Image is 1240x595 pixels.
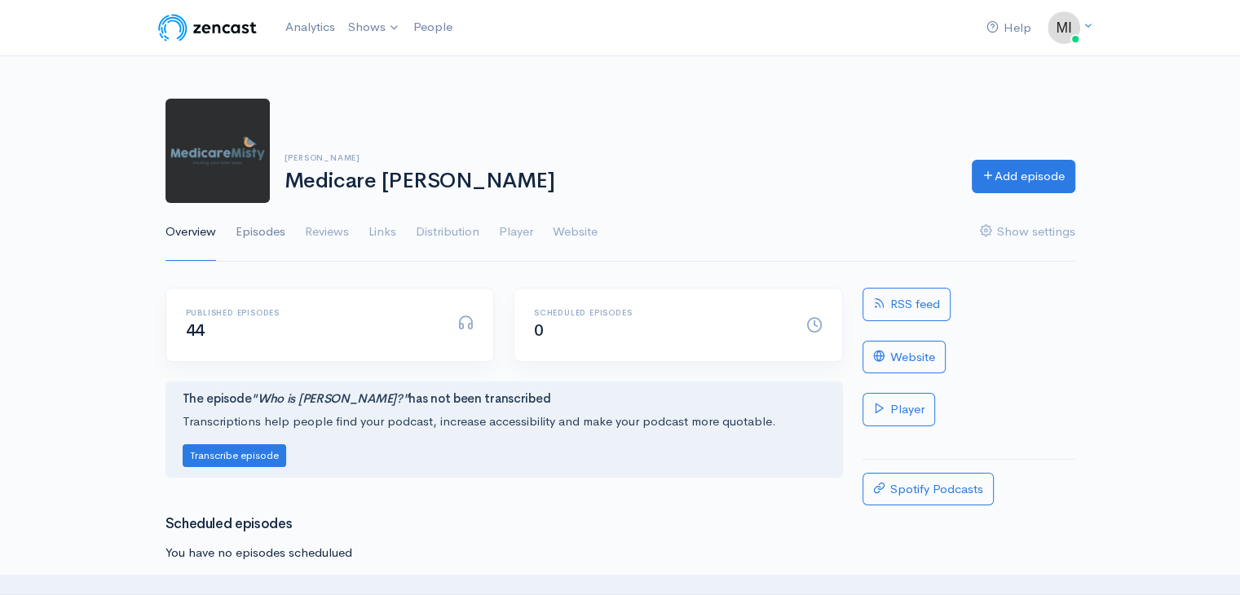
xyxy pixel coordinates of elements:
a: Reviews [305,203,349,262]
h6: Published episodes [186,308,439,317]
a: Distribution [416,203,479,262]
a: Player [499,203,533,262]
a: Episodes [236,203,285,262]
a: Player [863,393,935,426]
img: ZenCast Logo [156,11,259,44]
h1: Medicare [PERSON_NAME] [285,170,952,193]
a: RSS feed [863,288,951,321]
a: Add episode [972,160,1075,193]
a: Website [553,203,598,262]
a: Spotify Podcasts [863,473,994,506]
a: Shows [342,10,407,46]
span: 44 [186,320,205,341]
h4: The episode has not been transcribed [183,392,826,406]
a: Website [863,341,946,374]
a: Help [980,11,1038,46]
img: ... [1048,11,1080,44]
p: You have no episodes schedulued [165,544,843,562]
a: Overview [165,203,216,262]
h3: Scheduled episodes [165,517,843,532]
i: "Who is [PERSON_NAME]?" [251,390,408,406]
a: Links [368,203,396,262]
a: Show settings [980,203,1075,262]
a: People [407,10,459,45]
h6: Scheduled episodes [534,308,787,317]
span: 0 [534,320,544,341]
a: Transcribe episode [183,447,286,462]
h6: [PERSON_NAME] [285,153,952,162]
p: Transcriptions help people find your podcast, increase accessibility and make your podcast more q... [183,412,826,431]
button: Transcribe episode [183,444,286,468]
a: Analytics [279,10,342,45]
